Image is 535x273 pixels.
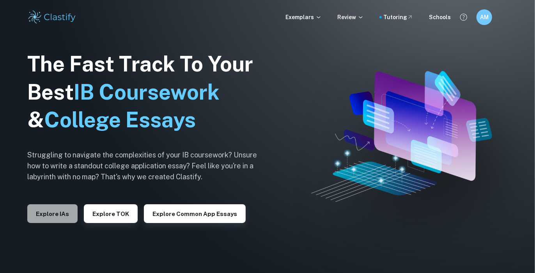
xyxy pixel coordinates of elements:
button: Explore TOK [84,204,138,223]
a: Explore Common App essays [144,210,246,217]
h6: Struggling to navigate the complexities of your IB coursework? Unsure how to write a standout col... [27,150,269,182]
p: Review [337,13,364,21]
span: College Essays [44,107,196,132]
span: IB Coursework [74,80,220,104]
a: Schools [429,13,451,21]
a: Explore TOK [84,210,138,217]
button: Help and Feedback [457,11,470,24]
button: Explore IAs [27,204,78,223]
h6: AM [480,13,489,21]
p: Exemplars [285,13,322,21]
h1: The Fast Track To Your Best & [27,50,269,134]
button: Explore Common App essays [144,204,246,223]
a: Tutoring [383,13,413,21]
a: Explore IAs [27,210,78,217]
img: Clastify logo [27,9,77,25]
button: AM [477,9,492,25]
img: Clastify hero [311,71,492,202]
